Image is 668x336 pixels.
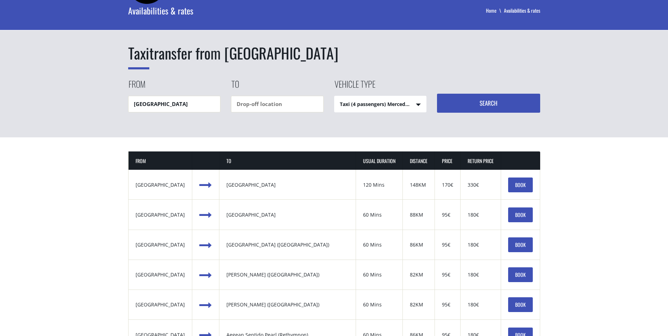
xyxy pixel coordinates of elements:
[508,207,533,222] a: BOOK
[442,241,453,248] div: 95€
[231,78,239,96] label: To
[226,211,349,218] div: [GEOGRAPHIC_DATA]
[442,181,453,188] div: 170€
[363,301,395,308] div: 60 Mins
[468,181,494,188] div: 330€
[508,297,533,312] a: BOOK
[136,271,185,278] div: [GEOGRAPHIC_DATA]
[136,181,185,188] div: [GEOGRAPHIC_DATA]
[128,96,221,112] input: Pickup location
[410,241,427,248] div: 86KM
[468,241,494,248] div: 180€
[226,241,349,248] div: [GEOGRAPHIC_DATA] ([GEOGRAPHIC_DATA])
[226,181,349,188] div: [GEOGRAPHIC_DATA]
[403,151,435,170] th: DISTANCE
[410,181,427,188] div: 148KM
[504,7,540,14] li: Availabilities & rates
[486,7,504,14] a: Home
[334,78,375,96] label: Vehicle type
[442,211,453,218] div: 95€
[468,301,494,308] div: 180€
[129,151,192,170] th: FROM
[128,43,540,64] h1: transfer from [GEOGRAPHIC_DATA]
[128,78,145,96] label: From
[226,301,349,308] div: [PERSON_NAME] ([GEOGRAPHIC_DATA])
[437,94,540,113] button: Search
[363,211,395,218] div: 60 Mins
[136,241,185,248] div: [GEOGRAPHIC_DATA]
[442,301,453,308] div: 95€
[363,241,395,248] div: 60 Mins
[468,271,494,278] div: 180€
[442,271,453,278] div: 95€
[410,211,427,218] div: 88KM
[363,181,395,188] div: 120 Mins
[468,211,494,218] div: 180€
[363,271,395,278] div: 60 Mins
[410,271,427,278] div: 82KM
[435,151,461,170] th: PRICE
[231,96,324,112] input: Drop-off location
[128,42,149,69] span: Taxi
[508,267,533,282] a: BOOK
[508,178,533,192] a: BOOK
[461,151,501,170] th: RETURN PRICE
[508,237,533,252] a: BOOK
[136,301,185,308] div: [GEOGRAPHIC_DATA]
[356,151,403,170] th: USUAL DURATION
[226,271,349,278] div: [PERSON_NAME] ([GEOGRAPHIC_DATA])
[410,301,427,308] div: 82KM
[219,151,356,170] th: TO
[335,96,426,113] span: Taxi (4 passengers) Mercedes E Class
[136,211,185,218] div: [GEOGRAPHIC_DATA]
